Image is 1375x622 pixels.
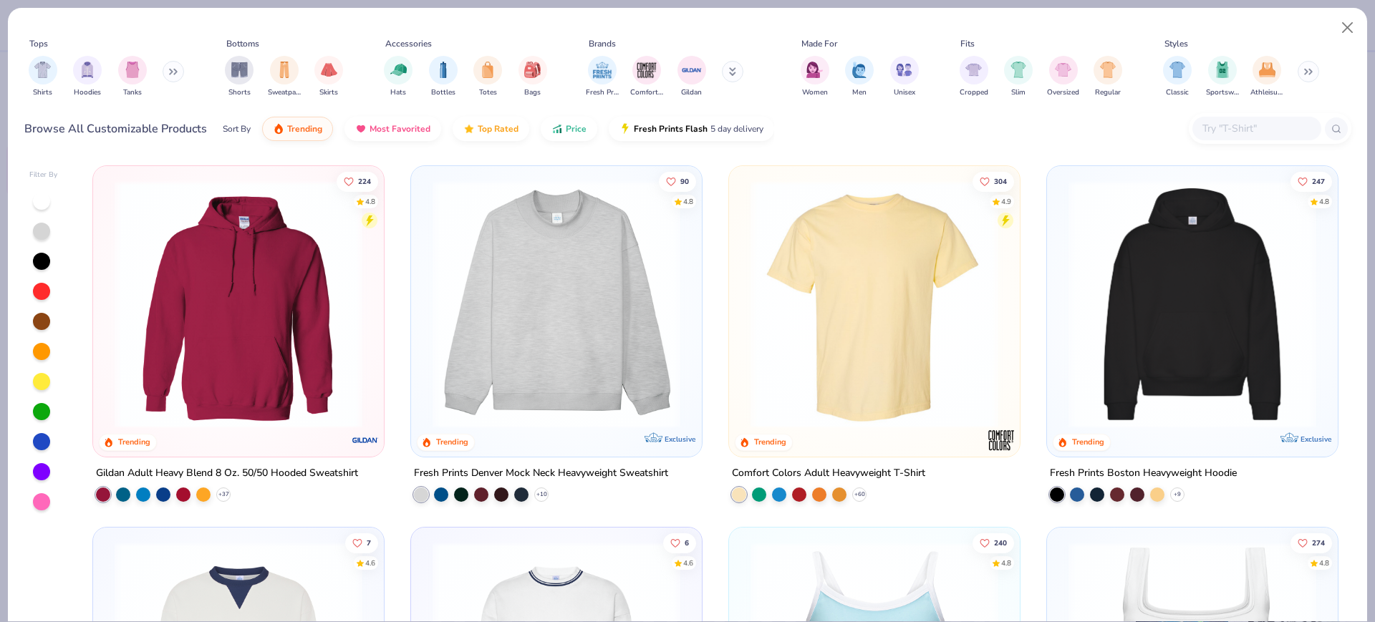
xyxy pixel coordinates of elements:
div: filter for Sweatpants [268,56,301,98]
div: 4.8 [1319,196,1329,207]
span: Regular [1095,87,1121,98]
button: filter button [518,56,547,98]
button: filter button [1004,56,1033,98]
img: Fresh Prints Image [592,59,613,81]
img: a90f7c54-8796-4cb2-9d6e-4e9644cfe0fe [687,180,950,428]
div: Fresh Prints Boston Heavyweight Hoodie [1050,465,1237,482]
div: Fits [960,37,975,50]
img: Oversized Image [1055,62,1071,78]
button: Like [1290,533,1332,553]
img: 91acfc32-fd48-4d6b-bdad-a4c1a30ac3fc [1061,180,1323,428]
img: Comfort Colors logo [987,426,1015,455]
span: Gildan [681,87,702,98]
button: Fresh Prints Flash5 day delivery [609,117,774,141]
img: Shirts Image [34,62,51,78]
div: filter for Fresh Prints [586,56,619,98]
span: Top Rated [478,123,518,135]
span: 224 [359,178,372,185]
div: filter for Gildan [677,56,706,98]
button: filter button [845,56,874,98]
div: Styles [1164,37,1188,50]
button: Price [541,117,597,141]
span: Exclusive [1300,434,1331,444]
img: Gildan logo [351,426,380,455]
div: filter for Skirts [314,56,343,98]
button: filter button [630,56,663,98]
img: Tanks Image [125,62,140,78]
div: filter for Slim [1004,56,1033,98]
span: Bags [524,87,541,98]
div: 4.8 [1001,558,1011,568]
div: filter for Totes [473,56,502,98]
img: Athleisure Image [1259,62,1275,78]
div: filter for Women [801,56,829,98]
span: Bottles [431,87,455,98]
img: Shorts Image [231,62,248,78]
button: filter button [1206,56,1239,98]
button: filter button [225,56,254,98]
img: Hats Image [390,62,407,78]
img: 029b8af0-80e6-406f-9fdc-fdf898547912 [743,180,1005,428]
div: 4.6 [366,558,376,568]
div: 4.8 [1319,558,1329,568]
div: 4.6 [683,558,693,568]
img: f5d85501-0dbb-4ee4-b115-c08fa3845d83 [425,180,687,428]
button: filter button [890,56,919,98]
span: Shirts [33,87,52,98]
button: Like [659,171,696,191]
img: Sweatpants Image [276,62,292,78]
img: Gildan Image [681,59,703,81]
div: filter for Sportswear [1206,56,1239,98]
span: + 37 [218,490,229,499]
button: filter button [1163,56,1192,98]
button: Like [973,171,1014,191]
img: TopRated.gif [463,123,475,135]
span: + 60 [854,490,864,499]
div: Made For [801,37,837,50]
div: 4.9 [1001,196,1011,207]
button: Trending [262,117,333,141]
button: Like [973,533,1014,553]
span: + 9 [1174,490,1181,499]
div: 4.8 [683,196,693,207]
div: filter for Tanks [118,56,147,98]
div: Bottoms [226,37,259,50]
button: filter button [1094,56,1122,98]
div: Browse All Customizable Products [24,120,207,137]
button: Close [1334,14,1361,42]
img: Skirts Image [321,62,337,78]
img: Sportswear Image [1215,62,1230,78]
button: filter button [801,56,829,98]
button: filter button [1250,56,1283,98]
button: filter button [1047,56,1079,98]
div: filter for Comfort Colors [630,56,663,98]
span: Skirts [319,87,338,98]
div: filter for Classic [1163,56,1192,98]
span: Fresh Prints [586,87,619,98]
button: Most Favorited [344,117,441,141]
div: filter for Unisex [890,56,919,98]
img: Classic Image [1169,62,1186,78]
button: filter button [960,56,988,98]
span: Unisex [894,87,915,98]
span: Sweatpants [268,87,301,98]
span: Sportswear [1206,87,1239,98]
button: filter button [473,56,502,98]
span: 274 [1312,539,1325,546]
img: 01756b78-01f6-4cc6-8d8a-3c30c1a0c8ac [107,180,370,428]
div: filter for Bags [518,56,547,98]
button: filter button [384,56,412,98]
span: Oversized [1047,87,1079,98]
img: Hoodies Image [79,62,95,78]
div: Accessories [385,37,432,50]
button: Like [1290,171,1332,191]
div: filter for Men [845,56,874,98]
img: Bottles Image [435,62,451,78]
button: filter button [29,56,57,98]
span: Classic [1166,87,1189,98]
img: Bags Image [524,62,540,78]
button: filter button [73,56,102,98]
img: Regular Image [1100,62,1116,78]
span: Hats [390,87,406,98]
div: Sort By [223,122,251,135]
